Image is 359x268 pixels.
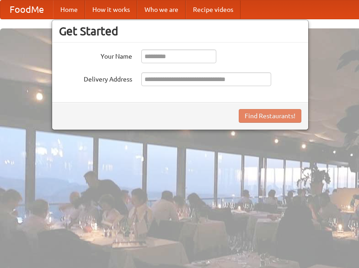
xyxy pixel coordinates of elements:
[239,109,301,123] button: Find Restaurants!
[59,24,301,38] h3: Get Started
[186,0,241,19] a: Recipe videos
[85,0,137,19] a: How it works
[137,0,186,19] a: Who we are
[59,72,132,84] label: Delivery Address
[53,0,85,19] a: Home
[0,0,53,19] a: FoodMe
[59,49,132,61] label: Your Name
